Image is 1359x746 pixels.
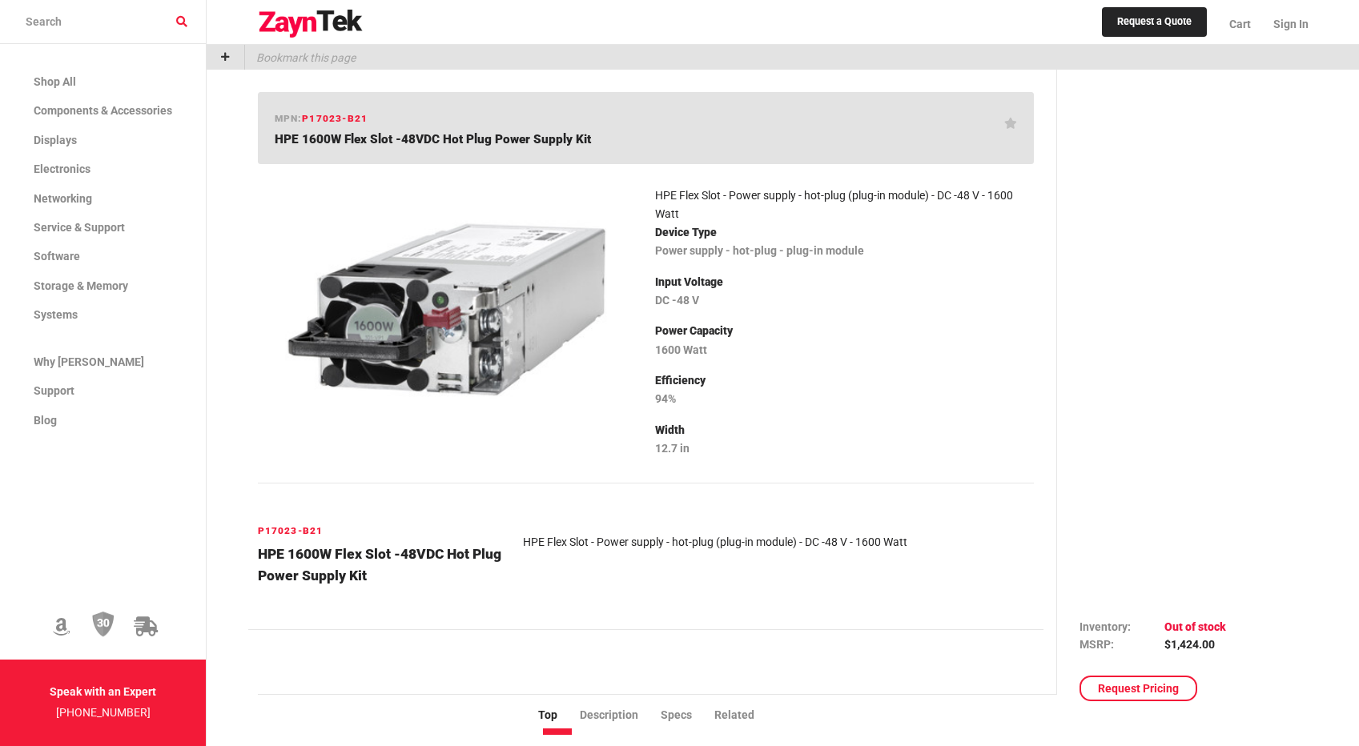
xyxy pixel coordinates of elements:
span: Systems [34,308,78,321]
p: Input Voltage [655,272,1034,293]
h4: HPE 1600W Flex Slot -48VDC Hot Plug Power Supply Kit [258,543,504,586]
p: Power Capacity [655,321,1034,342]
li: Related [714,706,777,724]
a: Request Pricing [1080,676,1197,701]
h6: P17023-B21 [258,523,504,539]
td: MSRP [1080,636,1164,653]
td: $1,424.00 [1164,636,1226,653]
span: HPE 1600W Flex Slot -48VDC Hot Plug Power Supply Kit [275,132,591,146]
span: Storage & Memory [34,279,128,292]
p: 94% [655,389,1034,410]
h6: mpn: [275,111,368,126]
span: Components & Accessories [34,104,172,117]
p: DC -48 V [655,291,1034,311]
a: Sign In [1262,4,1309,44]
li: Top [538,706,580,724]
span: Support [34,384,74,397]
span: Networking [34,192,92,205]
span: Why [PERSON_NAME] [34,355,144,368]
span: Shop All [34,75,76,88]
li: Specs [661,706,714,724]
a: Request a Quote [1102,7,1207,38]
a: Cart [1218,4,1262,44]
span: Displays [34,134,77,146]
span: P17023-B21 [302,113,368,124]
p: Efficiency [655,371,1034,391]
img: logo [258,10,364,38]
td: Inventory [1080,617,1164,635]
p: Power supply - hot-plug - plug-in module [655,241,1034,262]
img: P17023-B21 -- HPE 1600W Flex Slot -48VDC Hot Plug Power Supply Kit [271,177,624,442]
article: HPE Flex Slot - Power supply - hot-plug (plug-in module) - DC -48 V - 1600 Watt [655,186,1034,223]
article: HPE Flex Slot - Power supply - hot-plug (plug-in module) - DC -48 V - 1600 Watt [523,533,1034,551]
iframe: LiveChat chat widget [1292,660,1359,727]
img: 30 Day Return Policy [92,611,115,638]
span: Service & Support [34,221,125,234]
strong: Speak with an Expert [50,685,156,698]
p: Width [655,420,1034,441]
span: Electronics [34,162,90,175]
span: Out of stock [1164,620,1226,632]
p: Device Type [655,223,1034,243]
p: 1600 Watt [655,340,1034,361]
span: Software [34,250,80,263]
span: Cart [1229,18,1251,30]
p: Bookmark this page [245,45,356,70]
span: Blog [34,414,57,427]
p: 12.7 in [655,439,1034,459]
a: [PHONE_NUMBER] [56,706,151,719]
li: Description [580,706,661,724]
